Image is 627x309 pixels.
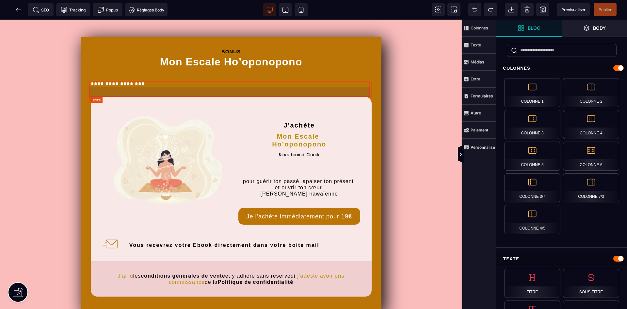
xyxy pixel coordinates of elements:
h2: J'achète [238,87,360,110]
span: Code de suivi [56,3,90,16]
span: Prévisualiser [561,7,586,12]
i: et [291,253,296,259]
div: Colonne 4/5 [504,205,560,234]
span: Enregistrer [536,3,549,16]
p: pour guérir ton passé, apaiser ton présent et ouvrir ton cœur [PERSON_NAME] hawaïenne [238,159,360,178]
span: Nettoyage [521,3,534,16]
span: Voir les composants [432,3,445,16]
span: Colonnes [462,20,496,37]
span: Créer une alerte modale [93,3,122,16]
strong: Bloc [528,26,540,30]
span: Importer [505,3,518,16]
img: 2ad356435267d6424ff9d7e891453a0c_lettre_small.png [102,212,118,232]
div: Colonne 1 [504,78,560,107]
div: Texte [496,253,627,265]
strong: Personnalisé [471,145,495,150]
strong: Colonnes [471,26,488,30]
strong: Formulaires [471,94,493,98]
span: Médias [462,54,496,71]
span: Voir tablette [279,3,292,16]
strong: Médias [471,60,484,64]
span: Texte [462,37,496,54]
strong: Body [593,26,606,30]
div: Colonne 7/3 [563,173,619,202]
span: SEO [33,7,49,13]
h2: Sous format Ebook [238,132,360,141]
div: Colonnes [496,62,627,74]
span: Métadata SEO [28,3,54,16]
b: Politique de confidentialité [217,260,293,265]
span: Paiement [462,122,496,139]
strong: Texte [471,43,481,47]
span: Popup [98,7,118,13]
div: Vous recevrez votre Ebook directement dans votre boite mail [129,222,367,229]
div: Sous-titre [563,269,619,298]
span: Défaire [468,3,481,16]
span: Personnalisé [462,139,496,156]
span: Autre [462,105,496,122]
span: Publier [599,7,612,12]
span: Aperçu [557,3,590,16]
strong: Autre [471,111,481,115]
span: Ouvrir les calques [562,20,627,37]
span: Voir mobile [295,3,308,16]
div: Colonne 3 [504,110,560,139]
span: Réglages Body [128,7,164,13]
span: Ouvrir les blocs [496,20,562,37]
b: conditions générales de vente [141,253,225,259]
div: Colonne 2 [563,78,619,107]
span: Capture d'écran [447,3,460,16]
div: Titre [504,269,560,298]
div: Colonne 3/7 [504,173,560,202]
button: Je l'achète immédiatement pour 19€ [238,188,360,205]
span: Afficher les vues [496,145,503,164]
div: Colonne 6 [563,142,619,171]
span: Favicon [125,3,168,16]
span: Voir bureau [263,3,276,16]
div: Colonne 4 [563,110,619,139]
strong: Extra [471,77,480,81]
h1: Mon Escale Ho’oponopono [91,35,372,61]
span: Enregistrer le contenu [594,3,617,16]
span: Tracking [61,7,86,13]
div: Colonne 5 [504,142,560,171]
span: Extra [462,71,496,88]
span: Rétablir [484,3,497,16]
span: Formulaires [462,88,496,105]
text: les et y adhère sans réserve de la [101,251,362,267]
img: 774282dad9444b4863cc561608202c80_Generated_Image_58rxho58rxho58rx.png [102,87,224,202]
span: Retour [12,3,25,16]
strong: Paiement [471,128,488,132]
